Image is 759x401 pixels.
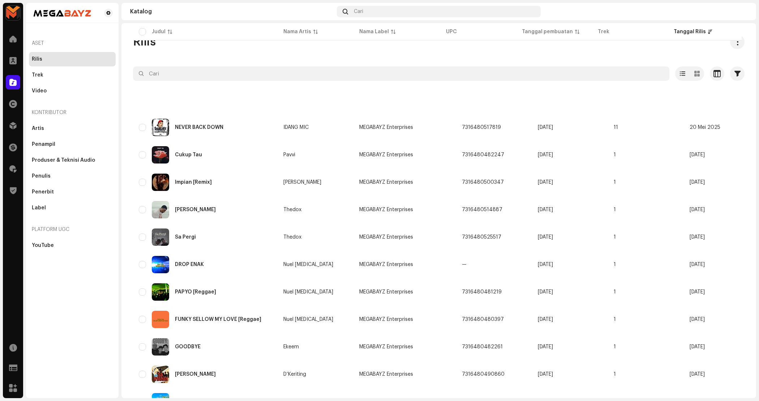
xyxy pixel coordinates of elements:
[690,125,720,130] span: 20 Mei 2025
[29,35,116,52] re-a-nav-header: Aset
[690,289,705,295] span: 27 Apr 2025
[32,157,95,163] div: Produser & Teknisi Audio
[152,119,169,136] img: 01131fc9-ad3a-43b3-9c87-58fba5deb403
[29,84,116,98] re-m-nav-item: Video
[29,153,116,167] re-m-nav-item: Produser & Teknisi Audio
[29,52,116,66] re-m-nav-item: Rilis
[359,152,413,157] span: MEGABAYZ Enterprises
[538,152,553,157] span: 21 Apr 2025
[133,35,156,49] span: Rilis
[736,6,747,17] img: c80ab357-ad41-45f9-b05a-ac2c454cf3ef
[690,317,705,322] span: 27 Apr 2025
[462,372,505,377] span: 7316480490860
[538,262,553,267] span: 20 Apr 2025
[538,372,553,377] span: 22 Apr 2025
[175,152,202,157] div: Cukup Tau
[32,126,44,131] div: Artis
[283,317,348,322] span: Nuel Mili
[690,262,705,267] span: 27 Apr 2025
[29,221,116,238] re-a-nav-header: Platform UGC
[538,344,553,349] span: 21 Apr 2025
[614,289,616,295] span: 1
[152,201,169,218] img: 8d2f3992-83be-4481-b2dd-815a638fdb92
[283,262,333,267] div: Nuel [MEDICAL_DATA]
[614,207,616,212] span: 1
[359,180,413,185] span: MEGABAYZ Enterprises
[283,344,348,349] span: Ekeem
[283,125,348,130] span: IDANG MIC
[462,289,502,295] span: 7316480481219
[283,344,299,349] div: Ekeem
[538,289,553,295] span: 20 Apr 2025
[690,235,705,240] span: 30 Apr 2025
[614,152,616,157] span: 1
[175,207,216,212] div: Cincin Kawin
[359,207,413,212] span: MEGABAYZ Enterprises
[462,125,501,130] span: 7316480517819
[462,317,504,322] span: 7316480480397
[32,173,51,179] div: Penulis
[462,235,501,240] span: 7316480525517
[283,152,295,157] div: Pavvi
[175,317,261,322] div: FUNKY SELLOW MY LOVE [Reggae]
[152,228,169,246] img: 1d5ef058-32c3-4ee9-baf6-f83c524e8e45
[152,28,166,35] div: Judul
[152,366,169,383] img: 5dc9ad33-53ea-48d1-9f2e-df415515f14b
[614,372,616,377] span: 1
[32,56,42,62] div: Rilis
[359,125,413,130] span: MEGABAYZ Enterprises
[283,180,348,185] span: Faye Sha
[522,28,573,35] div: Tanggal pembuatan
[462,207,502,212] span: 7316480514887
[283,180,321,185] div: [PERSON_NAME]
[354,9,363,14] span: Cari
[29,185,116,199] re-m-nav-item: Penerbit
[152,283,169,301] img: 6daced56-50f2-42b0-a090-10395614a4ce
[175,372,216,377] div: Sa Nyaman
[32,9,93,17] img: ea3f5b01-c1b1-4518-9e19-4d24e8c5836b
[29,68,116,82] re-m-nav-item: Trek
[614,180,616,185] span: 1
[29,137,116,152] re-m-nav-item: Penampil
[32,243,54,248] div: YouTube
[283,372,306,377] div: D’Keriting
[283,152,348,157] span: Pavvi
[538,125,553,130] span: 24 Apr 2025
[29,201,116,215] re-m-nav-item: Label
[462,344,503,349] span: 7316480482261
[175,235,196,240] div: Sa Pergi
[175,180,212,185] div: Impian [Remix]
[614,235,616,240] span: 1
[283,235,348,240] span: Thedox
[283,372,348,377] span: D’Keriting
[359,317,413,322] span: MEGABAYZ Enterprises
[175,344,201,349] div: GOODBYE
[359,289,413,295] span: MEGABAYZ Enterprises
[538,180,553,185] span: 23 Apr 2025
[6,6,20,20] img: 33c9722d-ea17-4ee8-9e7d-1db241e9a290
[29,104,116,121] re-a-nav-header: Kontributor
[175,262,204,267] div: DROP ENAK
[690,180,705,185] span: 30 Apr 2025
[690,372,705,377] span: 27 Apr 2025
[130,9,334,14] div: Katalog
[690,152,705,157] span: 30 Apr 2025
[690,344,705,349] span: 27 Apr 2025
[359,372,413,377] span: MEGABAYZ Enterprises
[614,262,616,267] span: 1
[133,66,669,81] input: Cari
[32,141,55,147] div: Penampil
[283,289,333,295] div: Nuel [MEDICAL_DATA]
[614,125,618,130] span: 11
[283,207,301,212] div: Thedox
[29,121,116,136] re-m-nav-item: Artis
[283,125,309,130] div: IDANG MIC
[283,235,301,240] div: Thedox
[283,207,348,212] span: Thedox
[32,189,54,195] div: Penerbit
[538,317,553,322] span: 20 Apr 2025
[359,344,413,349] span: MEGABAYZ Enterprises
[29,238,116,253] re-m-nav-item: YouTube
